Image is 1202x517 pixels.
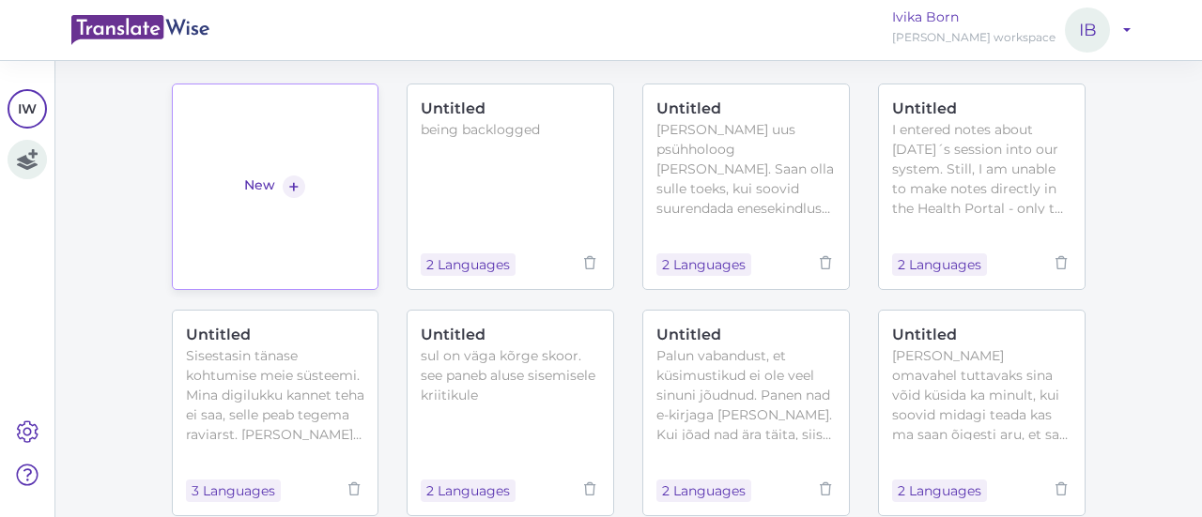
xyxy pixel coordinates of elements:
[172,84,379,290] a: New+
[656,324,836,346] div: Untitled
[421,120,600,140] div: being backlogged
[656,120,836,214] div: [PERSON_NAME] uus psühholoog [PERSON_NAME]. Saan olla sulle toeks, kui soovid suurendada enesekin...
[892,8,1131,53] a: Ivika Born[PERSON_NAME] workspaceIB
[892,30,1056,44] span: [PERSON_NAME] workspace
[186,479,281,502] div: 3 Languages
[1065,8,1110,53] span: IB
[892,8,1056,27] p: Ivika Born
[421,98,600,120] div: Untitled
[656,98,836,120] div: Untitled
[244,175,275,198] div: New
[8,89,47,129] a: IW
[421,479,516,502] div: 2 Languages
[656,479,751,502] div: 2 Languages
[892,479,987,502] div: 2 Languages
[892,98,1071,120] div: Untitled
[71,15,209,45] img: main-logo.d08478e9.svg
[892,120,1071,214] div: I entered notes about [DATE]´s session into our system. Still, I am unable to make notes directly...
[186,324,365,346] div: Untitled
[892,346,1071,440] div: [PERSON_NAME] omavahel tuttavaks sina võid küsida ka minult, kui soovid midagi teada kas ma saan ...
[421,324,600,346] div: Untitled
[283,175,305,198] div: +
[892,253,987,276] div: 2 Languages
[421,253,516,276] div: 2 Languages
[892,324,1071,346] div: Untitled
[656,253,751,276] div: 2 Languages
[186,346,365,440] div: Sisestasin tänase kohtumise meie süsteemi. Mina digilukku kannet teha ei saa, selle peab tegema r...
[656,346,836,440] div: Palun vabandust, et küsimustikud ei ole veel sinuni jõudnud. Panen nad e-kirjaga [PERSON_NAME]. K...
[421,346,600,405] div: sul on väga kõrge skoor. see paneb aluse sisemisele kriitikule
